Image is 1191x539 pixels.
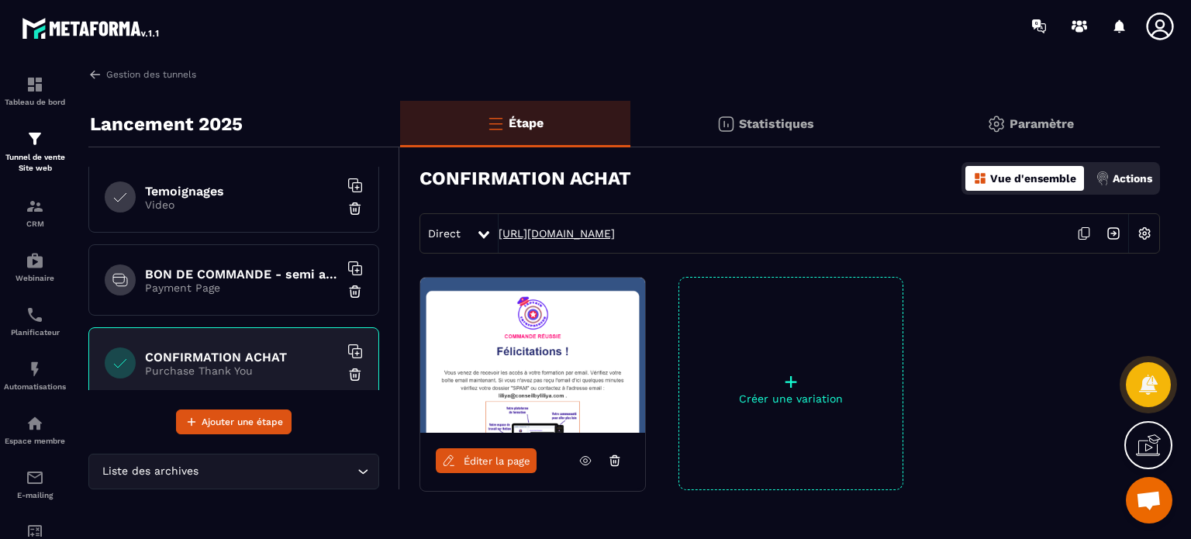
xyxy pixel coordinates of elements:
a: automationsautomationsWebinaire [4,240,66,294]
p: E-mailing [4,491,66,499]
a: [URL][DOMAIN_NAME] [499,227,615,240]
p: CRM [4,219,66,228]
a: formationformationTunnel de vente Site web [4,118,66,185]
img: formation [26,197,44,216]
img: image [420,278,645,433]
img: stats.20deebd0.svg [716,115,735,133]
a: formationformationTableau de bord [4,64,66,118]
input: Search for option [202,463,354,480]
button: Ajouter une étape [176,409,292,434]
div: Ouvrir le chat [1126,477,1172,523]
span: Liste des archives [98,463,202,480]
p: + [679,371,903,392]
a: Gestion des tunnels [88,67,196,81]
h6: BON DE COMMANDE - semi autonomie [145,267,339,282]
h3: CONFIRMATION ACHAT [419,168,631,189]
span: Direct [428,227,461,240]
p: Vue d'ensemble [990,172,1076,185]
img: scheduler [26,306,44,324]
img: trash [347,201,363,216]
img: arrow [88,67,102,81]
img: automations [26,414,44,433]
img: automations [26,360,44,378]
h6: Temoignages [145,184,339,199]
a: automationsautomationsAutomatisations [4,348,66,403]
a: automationsautomationsEspace membre [4,403,66,457]
p: Automatisations [4,382,66,391]
img: setting-w.858f3a88.svg [1130,219,1159,248]
p: Paramètre [1010,116,1074,131]
img: setting-gr.5f69749f.svg [987,115,1006,133]
a: emailemailE-mailing [4,457,66,511]
span: Éditer la page [464,455,530,467]
p: Espace membre [4,437,66,445]
span: Ajouter une étape [202,414,283,430]
img: email [26,468,44,487]
p: Planificateur [4,328,66,337]
p: Tableau de bord [4,98,66,106]
p: Tunnel de vente Site web [4,152,66,174]
img: actions.d6e523a2.png [1096,171,1110,185]
p: Actions [1113,172,1152,185]
a: formationformationCRM [4,185,66,240]
p: Créer une variation [679,392,903,405]
p: Purchase Thank You [145,365,339,377]
img: logo [22,14,161,42]
img: formation [26,75,44,94]
img: arrow-next.bcc2205e.svg [1099,219,1128,248]
img: automations [26,251,44,270]
p: Étape [509,116,544,130]
img: bars-o.4a397970.svg [486,114,505,133]
h6: CONFIRMATION ACHAT [145,350,339,365]
a: Éditer la page [436,448,537,473]
p: Video [145,199,339,211]
a: schedulerschedulerPlanificateur [4,294,66,348]
p: Lancement 2025 [90,109,243,140]
p: Webinaire [4,274,66,282]
p: Payment Page [145,282,339,294]
div: Search for option [88,454,379,489]
img: dashboard-orange.40269519.svg [973,171,987,185]
img: trash [347,284,363,299]
img: formation [26,130,44,148]
p: Statistiques [739,116,814,131]
img: trash [347,367,363,382]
